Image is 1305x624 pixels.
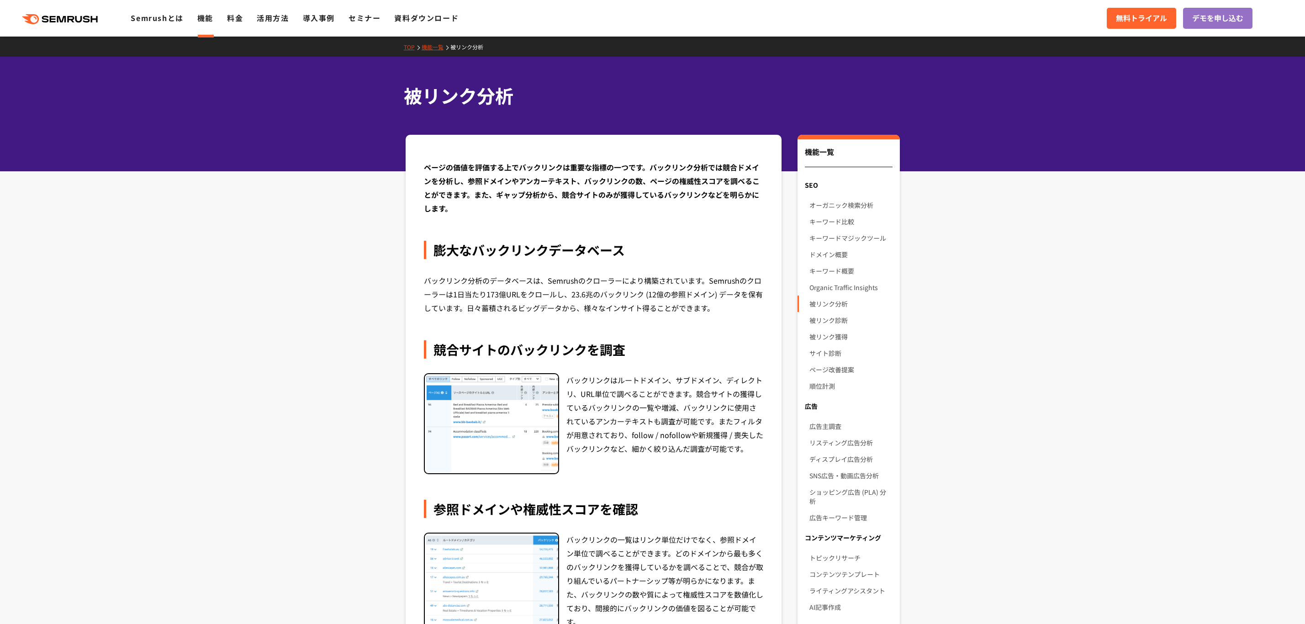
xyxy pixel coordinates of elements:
a: 機能 [197,12,213,23]
a: 料金 [227,12,243,23]
a: 資料ダウンロード [394,12,459,23]
a: 広告キーワード管理 [809,509,892,526]
a: サイト診断 [809,345,892,361]
div: SEO [798,177,899,193]
a: 広告主調査 [809,418,892,434]
div: 広告 [798,398,899,414]
a: 被リンク分析 [450,43,490,51]
a: セミナー [349,12,380,23]
div: ページの価値を評価する上でバックリンクは重要な指標の一つです。バックリンク分析では競合ドメインを分析し、参照ドメインやアンカーテキスト、バックリンクの数、ページの権威性スコアを調べることができま... [424,160,764,215]
div: 参照ドメインや権威性スコアを確認 [424,500,764,518]
a: 被リンク診断 [809,312,892,328]
a: 機能一覧 [422,43,450,51]
a: ページ改善提案 [809,361,892,378]
a: ドメイン概要 [809,246,892,263]
a: 導入事例 [303,12,335,23]
a: SNS広告・動画広告分析 [809,467,892,484]
a: ディスプレイ広告分析 [809,451,892,467]
a: 順位計測 [809,378,892,394]
a: デモを申し込む [1183,8,1252,29]
div: 膨大なバックリンクデータベース [424,241,764,259]
a: TOP [404,43,422,51]
a: リスティング広告分析 [809,434,892,451]
div: 機能一覧 [805,146,892,167]
a: 被リンク獲得 [809,328,892,345]
img: 被リンク分析 バックリンク一覧 [425,374,558,474]
div: 競合サイトのバックリンクを調査 [424,340,764,359]
a: 被リンク分析 [809,296,892,312]
h1: 被リンク分析 [404,82,893,109]
a: キーワード比較 [809,213,892,230]
span: 無料トライアル [1116,12,1167,24]
span: デモを申し込む [1192,12,1243,24]
div: コンテンツマーケティング [798,529,899,546]
a: オーガニック検索分析 [809,197,892,213]
a: トピックリサーチ [809,550,892,566]
a: キーワード概要 [809,263,892,279]
a: キーワードマジックツール [809,230,892,246]
a: ライティングアシスタント [809,582,892,599]
a: コンテンツテンプレート [809,566,892,582]
div: バックリンクはルートドメイン、サブドメイン、ディレクトリ、URL単位で調べることができます。競合サイトの獲得しているバックリンクの一覧や増減、バックリンクに使用されているアンカーテキストも調査が... [566,373,764,475]
a: Organic Traffic Insights [809,279,892,296]
div: バックリンク分析のデータベースは、Semrushのクローラーにより構築されています。Semrushのクローラーは1日当たり173億URLをクロールし、23.6兆のバックリンク (12億の参照ドメ... [424,274,764,315]
a: 活用方法 [257,12,289,23]
a: ショッピング広告 (PLA) 分析 [809,484,892,509]
a: 無料トライアル [1107,8,1176,29]
a: AI記事作成 [809,599,892,615]
a: Semrushとは [131,12,183,23]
